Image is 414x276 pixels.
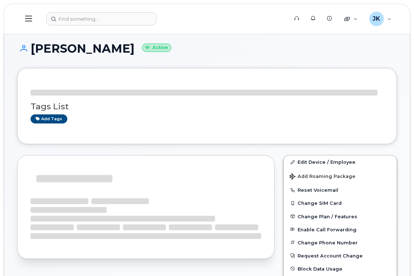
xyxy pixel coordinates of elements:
button: Change SIM Card [284,196,397,210]
button: Request Account Change [284,249,397,262]
h3: Tags List [31,102,383,111]
a: Add tags [31,114,67,123]
button: Block Data Usage [284,262,397,275]
a: Edit Device / Employee [284,155,397,169]
button: Change Phone Number [284,236,397,249]
button: Reset Voicemail [284,183,397,196]
small: Active [142,44,171,52]
span: Change Plan / Features [298,214,357,219]
button: Enable Call Forwarding [284,223,397,236]
span: Add Roaming Package [290,174,355,180]
h1: [PERSON_NAME] [17,42,397,55]
button: Add Roaming Package [284,169,397,183]
button: Change Plan / Features [284,210,397,223]
span: Enable Call Forwarding [298,227,357,232]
